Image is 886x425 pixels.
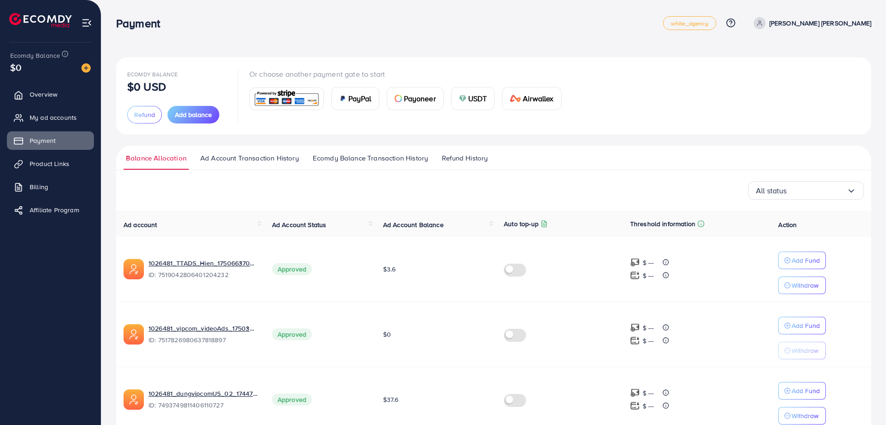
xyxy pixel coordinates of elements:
[502,87,561,110] a: cardAirwallex
[383,330,391,339] span: $0
[643,335,654,346] p: $ ---
[750,17,871,29] a: [PERSON_NAME] [PERSON_NAME]
[630,388,640,398] img: top-up amount
[630,323,640,333] img: top-up amount
[7,154,94,173] a: Product Links
[30,159,69,168] span: Product Links
[778,220,797,229] span: Action
[7,131,94,150] a: Payment
[643,388,654,399] p: $ ---
[149,324,257,345] div: <span class='underline'>1026481_vipcom_videoAds_1750380509111</span></br>7517826980637818897
[643,270,654,281] p: $ ---
[30,90,57,99] span: Overview
[459,95,466,102] img: card
[792,385,820,396] p: Add Fund
[30,113,77,122] span: My ad accounts
[339,95,347,102] img: card
[331,87,379,110] a: cardPayPal
[442,153,488,163] span: Refund History
[748,181,864,200] div: Search for option
[127,106,162,123] button: Refund
[30,182,48,191] span: Billing
[10,61,21,74] span: $0
[272,328,312,340] span: Approved
[272,394,312,406] span: Approved
[7,85,94,104] a: Overview
[643,400,654,412] p: $ ---
[272,220,327,229] span: Ad Account Status
[81,18,92,28] img: menu
[792,255,820,266] p: Add Fund
[847,383,879,418] iframe: Chat
[504,218,539,229] p: Auto top-up
[272,263,312,275] span: Approved
[200,153,299,163] span: Ad Account Transaction History
[127,81,166,92] p: $0 USD
[756,184,787,198] span: All status
[149,324,257,333] a: 1026481_vipcom_videoAds_1750380509111
[7,108,94,127] a: My ad accounts
[7,178,94,196] a: Billing
[30,205,79,215] span: Affiliate Program
[395,95,402,102] img: card
[175,110,212,119] span: Add balance
[792,410,818,421] p: Withdraw
[124,220,157,229] span: Ad account
[468,93,487,104] span: USDT
[9,13,72,27] img: logo
[792,345,818,356] p: Withdraw
[630,401,640,411] img: top-up amount
[404,93,436,104] span: Payoneer
[383,265,396,274] span: $3.6
[383,395,399,404] span: $37.6
[149,259,257,268] a: 1026481_TTADS_Hien_1750663705167
[663,16,716,30] a: white_agency
[149,400,257,410] span: ID: 7493749811406110727
[510,95,521,102] img: card
[167,106,219,123] button: Add balance
[126,153,186,163] span: Balance Allocation
[383,220,444,229] span: Ad Account Balance
[778,277,826,294] button: Withdraw
[30,136,56,145] span: Payment
[778,252,826,269] button: Add Fund
[387,87,444,110] a: cardPayoneer
[116,17,167,30] h3: Payment
[249,68,569,80] p: Or choose another payment gate to start
[149,389,257,410] div: <span class='underline'>1026481_dungvipcomUS_02_1744774713900</span></br>7493749811406110727
[787,184,847,198] input: Search for option
[313,153,428,163] span: Ecomdy Balance Transaction History
[134,110,155,119] span: Refund
[127,70,178,78] span: Ecomdy Balance
[778,407,826,425] button: Withdraw
[778,317,826,334] button: Add Fund
[348,93,372,104] span: PayPal
[451,87,495,110] a: cardUSDT
[124,324,144,345] img: ic-ads-acc.e4c84228.svg
[643,322,654,333] p: $ ---
[643,257,654,268] p: $ ---
[10,51,60,60] span: Ecomdy Balance
[630,336,640,345] img: top-up amount
[149,270,257,279] span: ID: 7519042806401204232
[124,259,144,279] img: ic-ads-acc.e4c84228.svg
[253,89,321,109] img: card
[778,342,826,359] button: Withdraw
[792,320,820,331] p: Add Fund
[630,271,640,280] img: top-up amount
[149,335,257,345] span: ID: 7517826980637818897
[523,93,553,104] span: Airwallex
[778,382,826,400] button: Add Fund
[249,87,324,110] a: card
[81,63,91,73] img: image
[7,201,94,219] a: Affiliate Program
[769,18,871,29] p: [PERSON_NAME] [PERSON_NAME]
[630,258,640,267] img: top-up amount
[792,280,818,291] p: Withdraw
[671,20,708,26] span: white_agency
[149,259,257,280] div: <span class='underline'>1026481_TTADS_Hien_1750663705167</span></br>7519042806401204232
[630,218,695,229] p: Threshold information
[149,389,257,398] a: 1026481_dungvipcomUS_02_1744774713900
[124,389,144,410] img: ic-ads-acc.e4c84228.svg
